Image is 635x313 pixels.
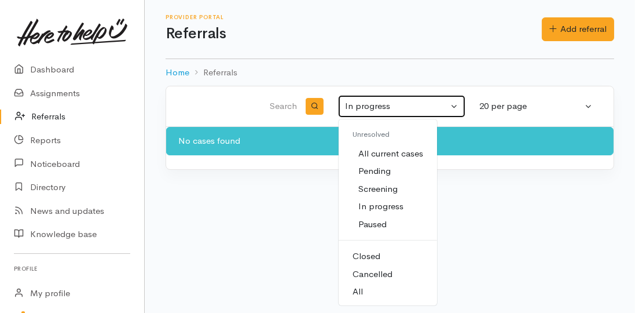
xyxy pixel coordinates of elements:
span: Unresolved [353,129,390,139]
div: In progress [345,100,448,113]
span: In progress [358,200,403,213]
input: Search [180,93,299,121]
li: Referrals [189,66,237,79]
div: No cases found [166,127,614,155]
span: All [353,285,363,299]
span: All current cases [358,147,423,161]
button: 20 per page [472,95,600,118]
span: Screening [358,183,398,196]
h6: Provider Portal [166,14,542,20]
a: Add referral [542,17,614,41]
span: Closed [353,250,380,263]
nav: breadcrumb [166,59,614,86]
h6: Profile [14,261,130,276]
h1: Referrals [166,26,542,42]
a: Home [166,66,189,79]
div: 20 per page [479,100,582,113]
span: Paused [358,218,387,231]
span: Cancelled [353,268,392,281]
span: Pending [358,165,391,178]
button: In progress [338,95,465,118]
